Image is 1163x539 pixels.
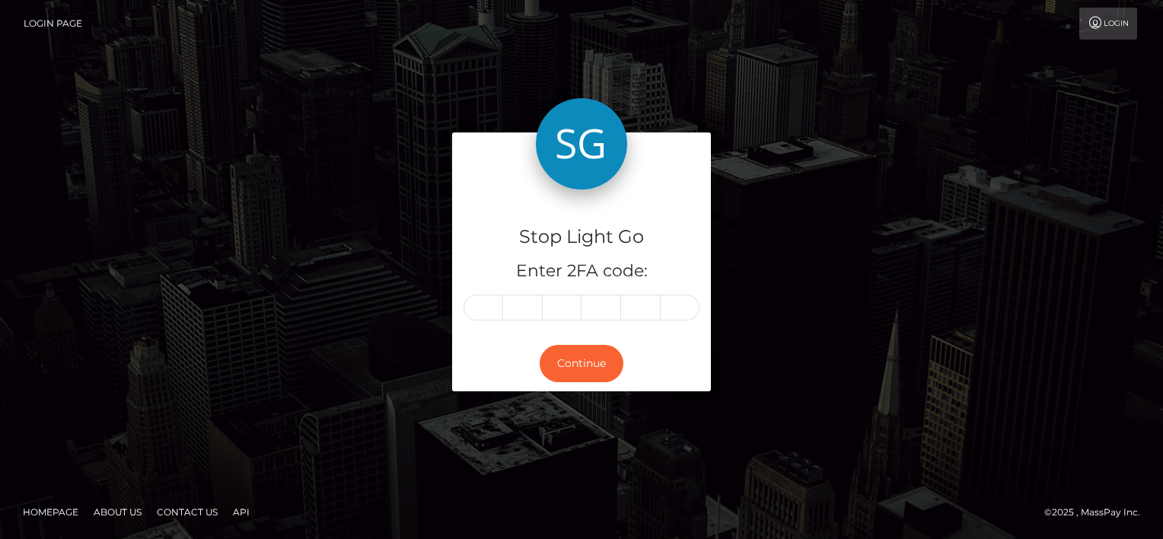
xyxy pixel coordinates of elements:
[151,500,224,524] a: Contact Us
[24,8,82,40] a: Login Page
[227,500,256,524] a: API
[464,260,699,283] h5: Enter 2FA code:
[464,224,699,250] h4: Stop Light Go
[540,345,623,382] button: Continue
[17,500,84,524] a: Homepage
[88,500,148,524] a: About Us
[1079,8,1137,40] a: Login
[536,98,627,190] img: Stop Light Go
[1044,504,1152,521] div: © 2025 , MassPay Inc.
